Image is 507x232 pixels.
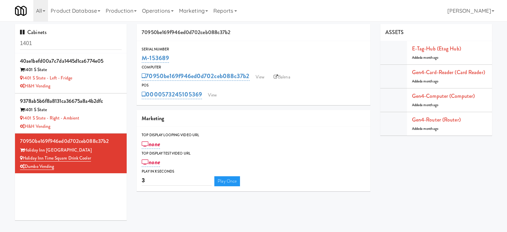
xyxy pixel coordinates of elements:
a: 0000573245105369 [142,90,202,99]
span: Added [412,102,439,107]
div: 1401 S State [20,66,122,74]
div: Holiday Inn [GEOGRAPHIC_DATA] [20,146,122,155]
span: Marketing [142,114,164,122]
div: 1401 S State [20,106,122,114]
div: 9378ab5b6f8a8131ca36675a8a4b2dfc [20,96,122,106]
a: none [142,158,160,167]
div: Top Display Test Video Url [142,150,365,157]
a: Gen4-router (Router) [412,116,461,124]
div: Top Display Looping Video Url [142,132,365,139]
a: 1401 S State - Right - Ambient [20,115,79,121]
li: 40ae1befd00a7c7da1445d1ca6774e051401 S State 1401 S State - Left - FridgeH&H Vending [15,53,127,93]
a: none [142,140,160,149]
a: Gen4-computer (Computer) [412,92,475,100]
a: Balena [270,72,294,82]
a: Play Once [214,176,240,186]
span: Added [412,55,439,60]
a: View [205,90,220,100]
a: 70950be169f946ed0d702ceb088c37b2 [142,71,249,81]
div: 40ae1befd00a7c7da1445d1ca6774e05 [20,56,122,66]
a: Gen4-card-reader (Card Reader) [412,68,485,76]
span: Added [412,126,439,131]
span: a month ago [421,79,438,84]
div: 70950be169f946ed0d702ceb088c37b2 [137,24,370,41]
div: Computer [142,64,365,71]
input: Search cabinets [20,37,122,50]
div: POS [142,82,365,89]
a: Holiday Inn Time Square Drink Cooler [20,155,91,162]
span: Added [412,79,439,84]
span: ASSETS [385,28,404,36]
div: Play in X seconds [142,168,365,175]
li: 70950be169f946ed0d702ceb088c37b2Holiday Inn [GEOGRAPHIC_DATA] Holiday Inn Time Square Drink Coole... [15,134,127,173]
div: Serial Number [142,46,365,53]
a: View [252,72,268,82]
a: E-tag-hub (Etag Hub) [412,45,461,52]
a: 1401 S State - Left - Fridge [20,75,72,81]
img: Micromart [15,5,27,17]
a: Dumbo Vending [20,163,54,170]
div: 70950be169f946ed0d702ceb088c37b2 [20,136,122,146]
a: H&H Vending [20,123,50,130]
li: 9378ab5b6f8a8131ca36675a8a4b2dfc1401 S State 1401 S State - Right - AmbientH&H Vending [15,93,127,134]
span: a month ago [421,55,438,60]
span: a month ago [421,102,438,107]
a: H&H Vending [20,83,50,89]
a: M-153689 [142,53,169,63]
span: a month ago [421,126,438,131]
span: Cabinets [20,28,47,36]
